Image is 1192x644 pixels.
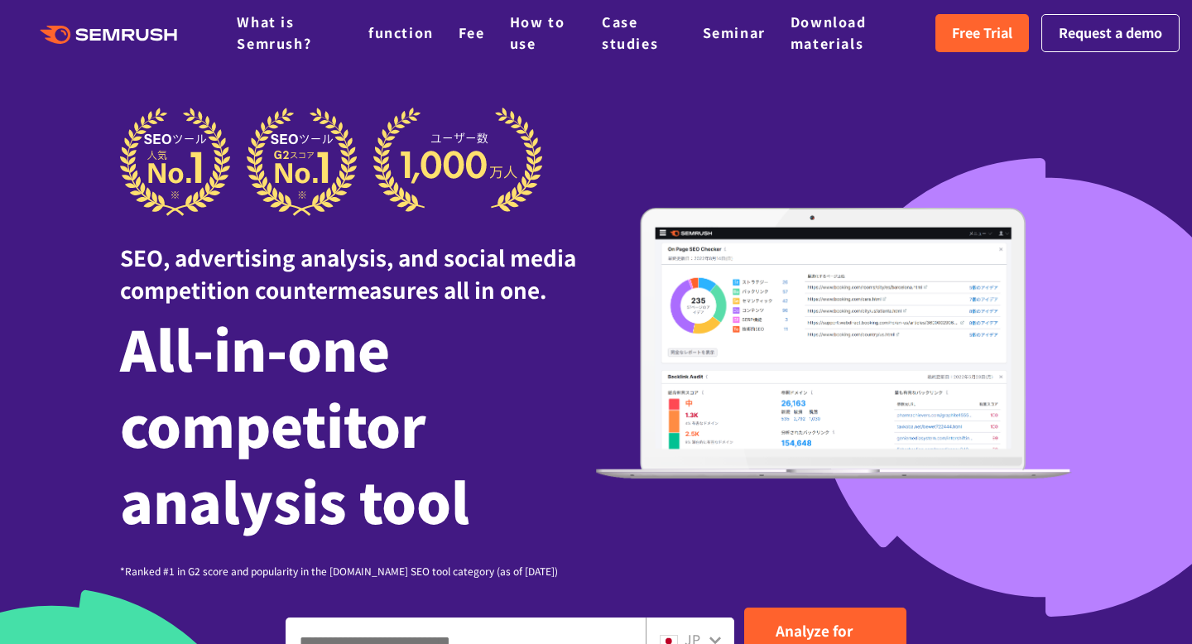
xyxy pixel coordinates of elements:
font: All-in-one [120,308,390,387]
a: Download materials [791,12,867,53]
a: Seminar [703,22,766,42]
a: Request a demo [1041,14,1180,52]
a: What is Semrush? [237,12,311,53]
a: Free Trial [935,14,1029,52]
a: How to use [510,12,565,53]
a: Case studies [602,12,658,53]
a: function [368,22,434,42]
font: *Ranked #1 in G2 score and popularity in the [DOMAIN_NAME] SEO tool category (as of [DATE]) [120,564,558,578]
font: competitor analysis tool [120,384,469,540]
font: Request a demo [1059,22,1162,42]
font: Free Trial [952,22,1012,42]
a: Fee [459,22,485,42]
font: SEO, advertising analysis, and social media competition countermeasures all in one. [120,242,576,305]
